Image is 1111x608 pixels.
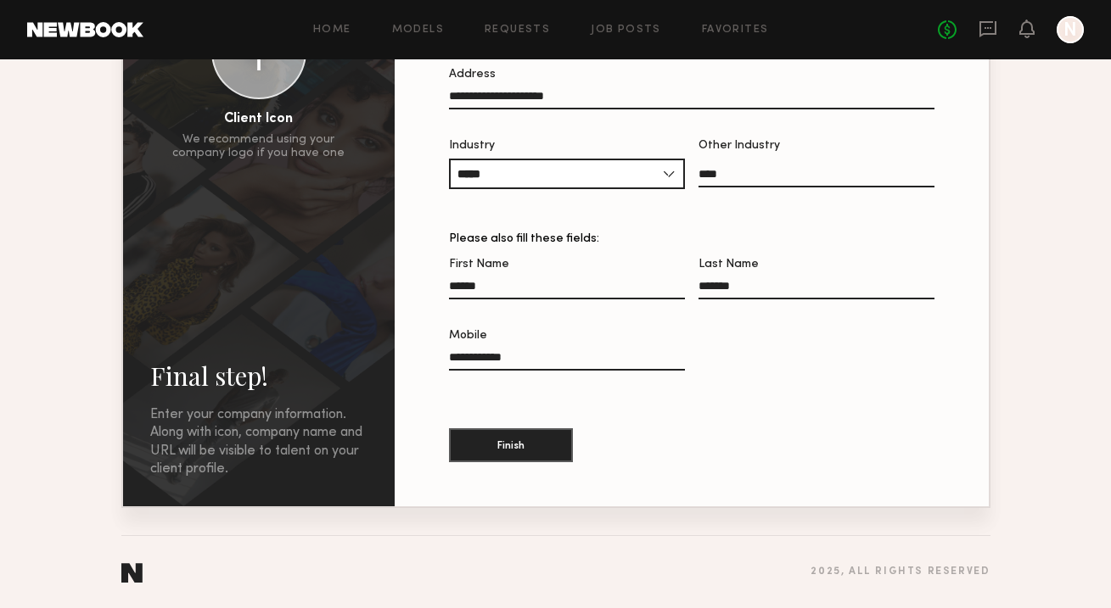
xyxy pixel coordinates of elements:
[150,359,368,393] h2: Final step!
[449,233,934,245] div: Please also fill these fields:
[811,566,990,577] div: 2025 , all rights reserved
[224,113,293,126] div: Client Icon
[392,25,444,36] a: Models
[449,330,685,342] div: Mobile
[449,280,685,299] input: First Name
[313,25,351,36] a: Home
[449,69,934,81] div: Address
[699,259,934,271] div: Last Name
[172,133,345,160] div: We recommend using your company logo if you have one
[150,406,368,479] div: Enter your company information. Along with icon, company name and URL will be visible to talent o...
[699,140,934,152] div: Other Industry
[449,351,685,371] input: Mobile
[591,25,661,36] a: Job Posts
[449,428,573,462] button: Finish
[449,140,685,152] div: Industry
[1057,16,1084,43] a: N
[702,25,769,36] a: Favorites
[699,168,934,187] input: Other Industry
[485,25,550,36] a: Requests
[449,90,934,109] input: Address
[449,259,685,271] div: First Name
[699,280,934,299] input: Last Name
